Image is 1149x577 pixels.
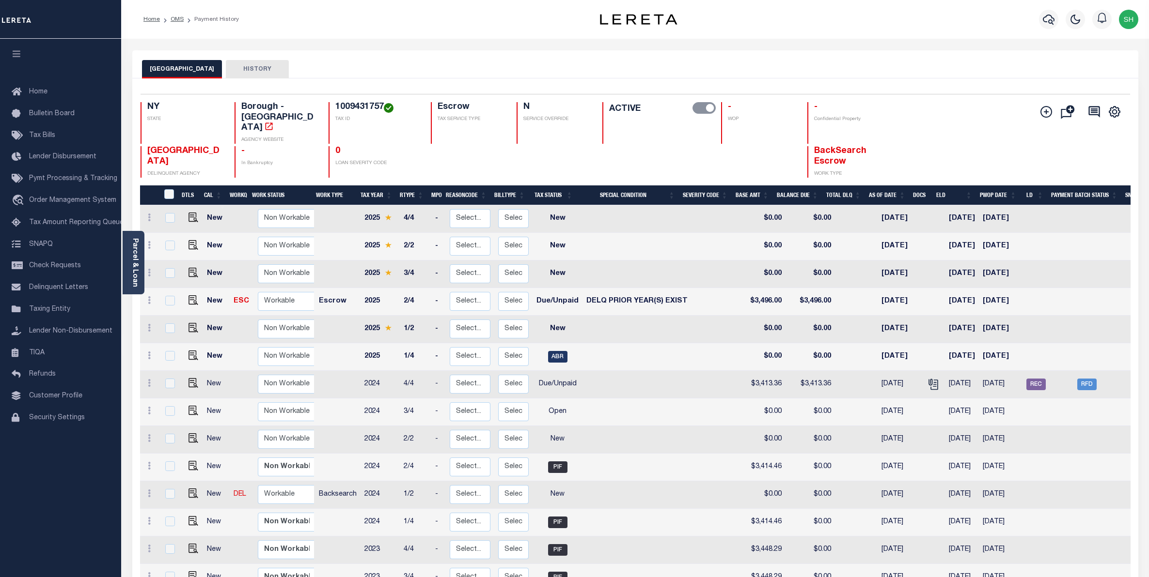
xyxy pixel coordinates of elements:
[744,371,786,398] td: $3,413.36
[203,233,230,260] td: New
[312,185,357,205] th: Work Type
[143,16,160,22] a: Home
[533,288,582,316] td: Due/Unpaid
[431,454,446,481] td: -
[744,454,786,481] td: $3,414.46
[878,536,922,564] td: [DATE]
[814,147,866,166] span: BackSearch Escrow
[728,116,795,123] p: WOP
[431,316,446,343] td: -
[361,454,400,481] td: 2024
[979,536,1023,564] td: [DATE]
[979,509,1023,536] td: [DATE]
[979,288,1023,316] td: [DATE]
[529,185,576,205] th: Tax Status: activate to sort column ascending
[744,233,786,260] td: $0.00
[976,185,1021,205] th: PWOP Date: activate to sort column ascending
[945,426,979,454] td: [DATE]
[548,516,567,528] span: PIF
[203,205,230,233] td: New
[226,60,289,78] button: HISTORY
[431,343,446,371] td: -
[400,371,431,398] td: 4/4
[171,16,184,22] a: OMS
[29,219,124,226] span: Tax Amount Reporting Queue
[878,426,922,454] td: [DATE]
[361,316,400,343] td: 2025
[29,262,81,269] span: Check Requests
[29,414,85,421] span: Security Settings
[786,481,835,509] td: $0.00
[1026,381,1046,388] a: REC
[979,343,1023,371] td: [DATE]
[400,426,431,454] td: 2/2
[431,536,446,564] td: -
[431,509,446,536] td: -
[878,509,922,536] td: [DATE]
[744,288,786,316] td: $3,496.00
[786,288,835,316] td: $3,496.00
[786,426,835,454] td: $0.00
[203,536,230,564] td: New
[361,288,400,316] td: 2025
[822,185,865,205] th: Total DLQ: activate to sort column ascending
[431,205,446,233] td: -
[945,454,979,481] td: [DATE]
[131,238,138,287] a: Parcel & Loan
[400,288,431,316] td: 2/4
[786,260,835,288] td: $0.00
[744,316,786,343] td: $0.00
[878,481,922,509] td: [DATE]
[200,185,226,205] th: CAL: activate to sort column ascending
[548,544,567,556] span: PIF
[29,153,96,160] span: Lender Disbursement
[438,102,505,113] h4: Escrow
[786,398,835,426] td: $0.00
[361,205,400,233] td: 2025
[335,147,340,155] span: 0
[361,371,400,398] td: 2024
[385,214,392,221] img: Star.svg
[744,398,786,426] td: $0.00
[400,454,431,481] td: 2/4
[979,233,1023,260] td: [DATE]
[241,160,317,167] p: In Bankruptcy
[1026,379,1046,390] span: REC
[241,137,317,144] p: AGENCY WEBSITE
[945,371,979,398] td: [DATE]
[945,509,979,536] td: [DATE]
[945,316,979,343] td: [DATE]
[533,260,582,288] td: New
[248,185,314,205] th: Work Status
[178,185,200,205] th: DTLS
[786,205,835,233] td: $0.00
[184,15,239,24] li: Payment History
[147,170,223,178] p: DELINQUENT AGENCY
[744,343,786,371] td: $0.00
[786,371,835,398] td: $3,413.36
[878,205,922,233] td: [DATE]
[29,371,56,378] span: Refunds
[909,185,932,205] th: Docs
[533,426,582,454] td: New
[814,170,890,178] p: WORK TYPE
[786,509,835,536] td: $0.00
[335,116,419,123] p: TAX ID
[576,185,678,205] th: Special Condition: activate to sort column ascending
[400,343,431,371] td: 1/4
[203,481,230,509] td: New
[29,175,117,182] span: Pymt Processing & Tracking
[533,398,582,426] td: Open
[427,185,442,205] th: MPO
[1077,381,1097,388] a: RFD
[438,116,505,123] p: TAX SERVICE TYPE
[533,205,582,233] td: New
[490,185,529,205] th: BillType: activate to sort column ascending
[945,288,979,316] td: [DATE]
[865,185,910,205] th: As of Date: activate to sort column ascending
[744,205,786,233] td: $0.00
[548,351,567,363] span: ABR
[385,242,392,248] img: Star.svg
[203,371,230,398] td: New
[385,325,392,331] img: Star.svg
